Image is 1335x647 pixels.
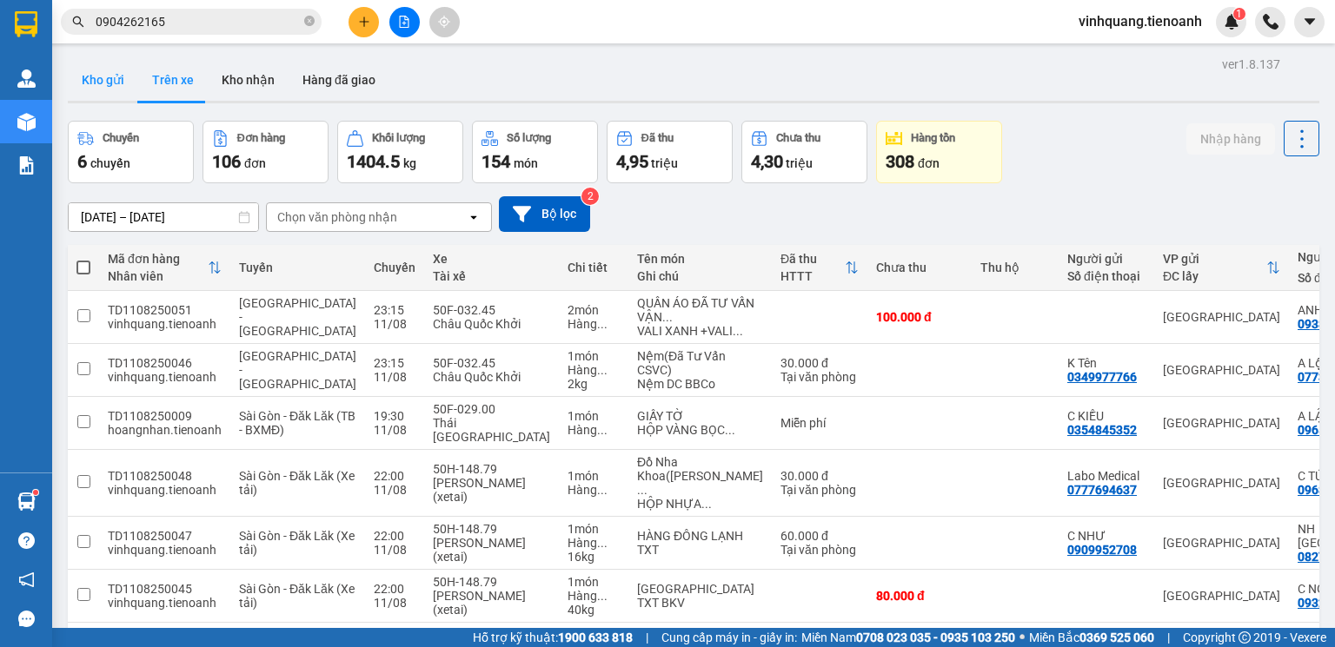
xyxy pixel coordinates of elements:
[1020,634,1025,641] span: ⚪️
[99,245,230,291] th: Toggle SortBy
[568,628,620,642] div: 1 món
[244,156,266,170] span: đơn
[499,196,590,232] button: Bộ lọc
[239,409,355,437] span: Sài Gòn - Đăk Lăk (TB - BXMĐ)
[337,121,463,183] button: Khối lượng1404.5kg
[568,483,620,497] div: Hàng thông thường
[64,10,243,26] span: CTY TNHH DLVT TIẾN OANH
[1224,14,1239,30] img: icon-new-feature
[918,156,940,170] span: đơn
[780,356,859,370] div: 30.000 đ
[568,550,620,564] div: 16 kg
[7,85,118,103] span: ĐC: 804 Song Hành, XLHN, P Hiệp Phú Q9
[374,543,415,557] div: 11/08
[138,59,208,101] button: Trên xe
[18,571,35,588] span: notification
[108,596,222,610] div: vinhquang.tienoanh
[374,596,415,610] div: 11/08
[646,628,648,647] span: |
[786,156,813,170] span: triệu
[1239,631,1251,644] span: copyright
[433,303,550,317] div: 50F-032.45
[568,603,620,617] div: 40 kg
[801,628,1015,647] span: Miền Nam
[1294,7,1325,37] button: caret-down
[856,630,1015,644] strong: 0708 023 035 - 0935 103 250
[18,611,35,627] span: message
[1163,416,1280,430] div: [GEOGRAPHIC_DATA]
[132,116,183,125] span: ĐT: 19006084
[17,156,36,175] img: solution-icon
[108,356,222,370] div: TD1108250046
[661,628,797,647] span: Cung cấp máy in - giấy in:
[514,156,538,170] span: món
[108,423,222,437] div: hoangnhan.tienoanh
[641,132,674,144] div: Đã thu
[132,64,209,73] span: VP Nhận: VP Đà Lạt
[1163,476,1280,490] div: [GEOGRAPHIC_DATA]
[17,69,36,88] img: warehouse-icon
[597,363,608,377] span: ...
[780,483,859,497] div: Tại văn phòng
[358,16,370,28] span: plus
[911,132,955,144] div: Hàng tồn
[403,156,416,170] span: kg
[597,536,608,550] span: ...
[568,349,620,363] div: 1 món
[438,16,450,28] span: aim
[374,529,415,543] div: 22:00
[1163,269,1266,283] div: ĐC lấy
[568,469,620,483] div: 1 món
[374,483,415,497] div: 11/08
[68,121,194,183] button: Chuyến6chuyến
[637,324,763,338] div: VALI XANH +VALI HỒNG
[239,261,356,274] div: Tuyến
[433,589,550,617] div: [PERSON_NAME] (xetai)
[108,483,222,497] div: vinhquang.tienoanh
[597,483,608,497] span: ...
[637,269,763,283] div: Ghi chú
[1067,423,1137,437] div: 0354845352
[1067,483,1137,497] div: 0777694637
[239,349,356,391] span: [GEOGRAPHIC_DATA] - [GEOGRAPHIC_DATA]
[108,370,222,384] div: vinhquang.tienoanh
[568,522,620,536] div: 1 món
[1154,245,1289,291] th: Toggle SortBy
[1065,10,1216,32] span: vinhquang.tienoanh
[1222,55,1280,74] div: ver 1.8.137
[733,324,743,338] span: ...
[69,203,258,231] input: Select a date range.
[637,296,763,324] div: QUẦN ÁO ĐÃ TƯ VẤN VẬN CHUYỂN
[374,303,415,317] div: 23:15
[568,589,620,603] div: Hàng thông thường
[637,497,763,511] div: HỘP NHỰA TRẮNG
[433,269,550,283] div: Tài xế
[1163,589,1280,603] div: [GEOGRAPHIC_DATA]
[637,377,763,391] div: Nệm DC BBCo
[1079,630,1154,644] strong: 0369 525 060
[607,121,733,183] button: Đã thu4,95 triệu
[108,529,222,543] div: TD1108250047
[433,356,550,370] div: 50F-032.45
[568,317,620,331] div: Hàng thông thường
[374,423,415,437] div: 11/08
[374,261,415,274] div: Chuyến
[780,252,845,266] div: Đã thu
[398,16,410,28] span: file-add
[751,151,783,172] span: 4,30
[472,121,598,183] button: Số lượng154món
[772,245,867,291] th: Toggle SortBy
[108,303,222,317] div: TD1108250051
[90,156,130,170] span: chuyến
[7,116,71,125] span: ĐT:0935 82 08 08
[581,188,599,205] sup: 2
[304,14,315,30] span: close-circle
[433,416,550,444] div: Thái [GEOGRAPHIC_DATA]
[389,7,420,37] button: file-add
[780,416,859,430] div: Miễn phí
[1263,14,1279,30] img: phone-icon
[17,113,36,131] img: warehouse-icon
[203,121,329,183] button: Đơn hàng106đơn
[662,310,673,324] span: ...
[597,589,608,603] span: ...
